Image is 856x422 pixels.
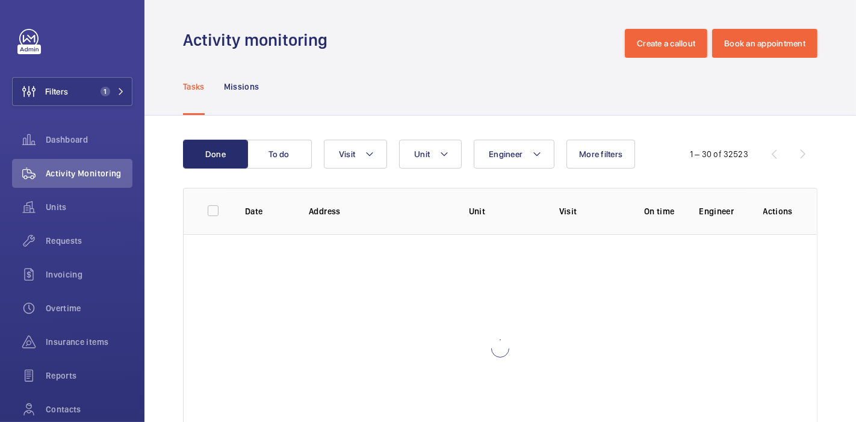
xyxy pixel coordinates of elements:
p: Actions [763,205,793,217]
button: Filters1 [12,77,132,106]
p: Visit [559,205,620,217]
span: Engineer [489,149,523,159]
span: Filters [45,85,68,98]
button: Book an appointment [712,29,817,58]
h1: Activity monitoring [183,29,335,51]
span: Activity Monitoring [46,167,132,179]
button: To do [247,140,312,169]
div: 1 – 30 of 32523 [690,148,748,160]
span: Visit [339,149,355,159]
p: On time [639,205,680,217]
p: Address [309,205,449,217]
p: Engineer [699,205,743,217]
span: Unit [414,149,430,159]
button: Create a callout [625,29,707,58]
button: More filters [566,140,635,169]
p: Missions [224,81,259,93]
span: Units [46,201,132,213]
span: Invoicing [46,268,132,281]
span: Contacts [46,403,132,415]
button: Visit [324,140,387,169]
span: More filters [579,149,622,159]
span: Insurance items [46,336,132,348]
button: Engineer [474,140,554,169]
span: Reports [46,370,132,382]
button: Done [183,140,248,169]
span: 1 [101,87,110,96]
button: Unit [399,140,462,169]
p: Date [245,205,290,217]
p: Tasks [183,81,205,93]
p: Unit [469,205,540,217]
span: Dashboard [46,134,132,146]
span: Overtime [46,302,132,314]
span: Requests [46,235,132,247]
